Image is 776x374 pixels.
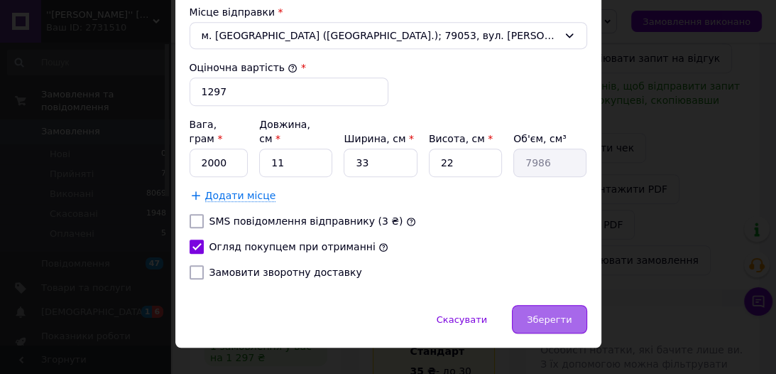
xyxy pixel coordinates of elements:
label: Вага, грам [190,119,223,144]
div: Місце відправки [190,5,587,19]
label: Довжина, см [259,119,310,144]
label: SMS повідомлення відправнику (3 ₴) [209,215,403,227]
label: Висота, см [429,133,493,144]
span: Додати місце [205,190,276,202]
span: Зберегти [527,314,572,325]
div: Об'єм, см³ [513,132,586,146]
label: Ширина, см [344,133,413,144]
label: Огляд покупцем при отриманні [209,241,376,252]
span: м. [GEOGRAPHIC_DATA] ([GEOGRAPHIC_DATA].); 79053, вул. [PERSON_NAME], 22 [202,28,558,43]
label: Оціночна вартість [190,62,298,73]
span: Скасувати [437,314,487,325]
label: Замовити зворотну доставку [209,267,362,278]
